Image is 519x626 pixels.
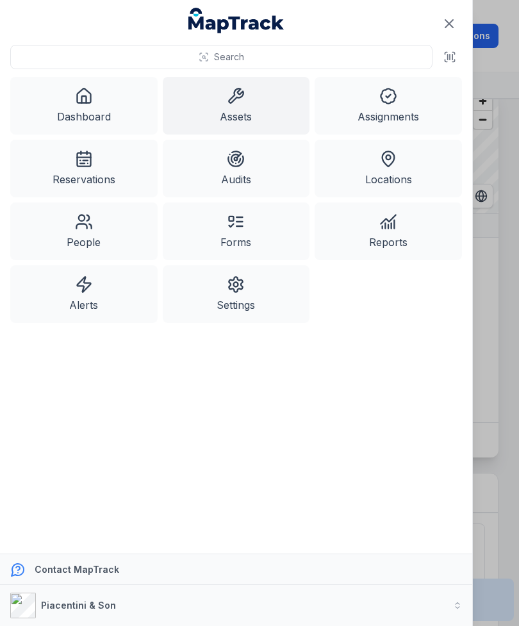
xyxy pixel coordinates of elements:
a: MapTrack [188,8,284,33]
strong: Contact MapTrack [35,564,119,575]
a: Assets [163,77,310,135]
a: Assignments [315,77,462,135]
button: Close navigation [436,10,463,37]
button: Search [10,45,432,69]
a: Forms [163,202,310,260]
a: Dashboard [10,77,158,135]
a: People [10,202,158,260]
strong: Piacentini & Son [41,600,116,611]
a: Reports [315,202,462,260]
a: Settings [163,265,310,323]
a: Alerts [10,265,158,323]
a: Audits [163,140,310,197]
a: Locations [315,140,462,197]
a: Reservations [10,140,158,197]
span: Search [214,51,244,63]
